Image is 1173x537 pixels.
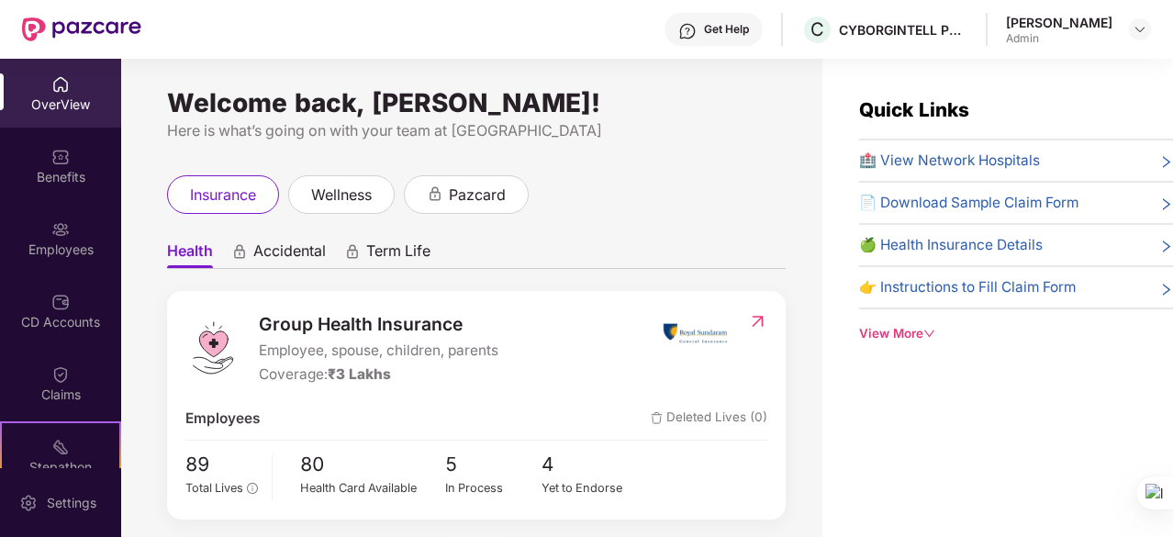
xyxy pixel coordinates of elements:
[190,184,256,207] span: insurance
[259,340,498,362] span: Employee, spouse, children, parents
[22,17,141,41] img: New Pazcare Logo
[185,408,260,430] span: Employees
[41,494,102,512] div: Settings
[185,481,243,495] span: Total Lives
[300,450,445,480] span: 80
[51,75,70,94] img: svg+xml;base64,PHN2ZyBpZD0iSG9tZSIgeG1sbnM9Imh0dHA6Ly93d3cudzMub3JnLzIwMDAvc3ZnIiB3aWR0aD0iMjAiIG...
[859,324,1173,343] div: View More
[1006,31,1112,46] div: Admin
[1159,196,1173,214] span: right
[344,243,361,260] div: animation
[51,365,70,384] img: svg+xml;base64,PHN2ZyBpZD0iQ2xhaW0iIHhtbG5zPSJodHRwOi8vd3d3LnczLm9yZy8yMDAwL3N2ZyIgd2lkdGg9IjIwIi...
[51,148,70,166] img: svg+xml;base64,PHN2ZyBpZD0iQmVuZWZpdHMiIHhtbG5zPSJodHRwOi8vd3d3LnczLm9yZy8yMDAwL3N2ZyIgd2lkdGg9Ij...
[247,483,257,493] span: info-circle
[859,192,1078,214] span: 📄 Download Sample Claim Form
[259,364,498,386] div: Coverage:
[366,241,430,268] span: Term Life
[859,98,969,121] span: Quick Links
[445,479,542,498] div: In Process
[51,220,70,239] img: svg+xml;base64,PHN2ZyBpZD0iRW1wbG95ZWVzIiB4bWxucz0iaHR0cDovL3d3dy53My5vcmcvMjAwMC9zdmciIHdpZHRoPS...
[259,310,498,338] span: Group Health Insurance
[167,241,213,268] span: Health
[231,243,248,260] div: animation
[704,22,749,37] div: Get Help
[427,185,443,202] div: animation
[167,95,786,110] div: Welcome back, [PERSON_NAME]!
[859,150,1040,172] span: 🏥 View Network Hospitals
[185,450,258,480] span: 89
[678,22,697,40] img: svg+xml;base64,PHN2ZyBpZD0iSGVscC0zMngzMiIgeG1sbnM9Imh0dHA6Ly93d3cudzMub3JnLzIwMDAvc3ZnIiB3aWR0aD...
[859,234,1043,256] span: 🍏 Health Insurance Details
[1133,22,1147,37] img: svg+xml;base64,PHN2ZyBpZD0iRHJvcGRvd24tMzJ4MzIiIHhtbG5zPSJodHRwOi8vd3d3LnczLm9yZy8yMDAwL3N2ZyIgd2...
[810,18,824,40] span: C
[859,276,1076,298] span: 👉 Instructions to Fill Claim Form
[542,479,639,498] div: Yet to Endorse
[328,365,391,383] span: ₹3 Lakhs
[167,119,786,142] div: Here is what’s going on with your team at [GEOGRAPHIC_DATA]
[185,320,240,375] img: logo
[661,310,730,356] img: insurerIcon
[651,412,663,424] img: deleteIcon
[651,408,767,430] span: Deleted Lives (0)
[51,293,70,311] img: svg+xml;base64,PHN2ZyBpZD0iQ0RfQWNjb3VudHMiIGRhdGEtbmFtZT0iQ0QgQWNjb3VudHMiIHhtbG5zPSJodHRwOi8vd3...
[445,450,542,480] span: 5
[51,438,70,456] img: svg+xml;base64,PHN2ZyB4bWxucz0iaHR0cDovL3d3dy53My5vcmcvMjAwMC9zdmciIHdpZHRoPSIyMSIgaGVpZ2h0PSIyMC...
[1159,153,1173,172] span: right
[1159,280,1173,298] span: right
[300,479,445,498] div: Health Card Available
[1159,238,1173,256] span: right
[923,328,935,340] span: down
[19,494,38,512] img: svg+xml;base64,PHN2ZyBpZD0iU2V0dGluZy0yMHgyMCIgeG1sbnM9Imh0dHA6Ly93d3cudzMub3JnLzIwMDAvc3ZnIiB3aW...
[253,241,326,268] span: Accidental
[839,21,967,39] div: CYBORGINTELL PRIVATE LIMITED
[311,184,372,207] span: wellness
[748,312,767,330] img: RedirectIcon
[2,458,119,476] div: Stepathon
[1006,14,1112,31] div: [PERSON_NAME]
[449,184,506,207] span: pazcard
[542,450,639,480] span: 4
